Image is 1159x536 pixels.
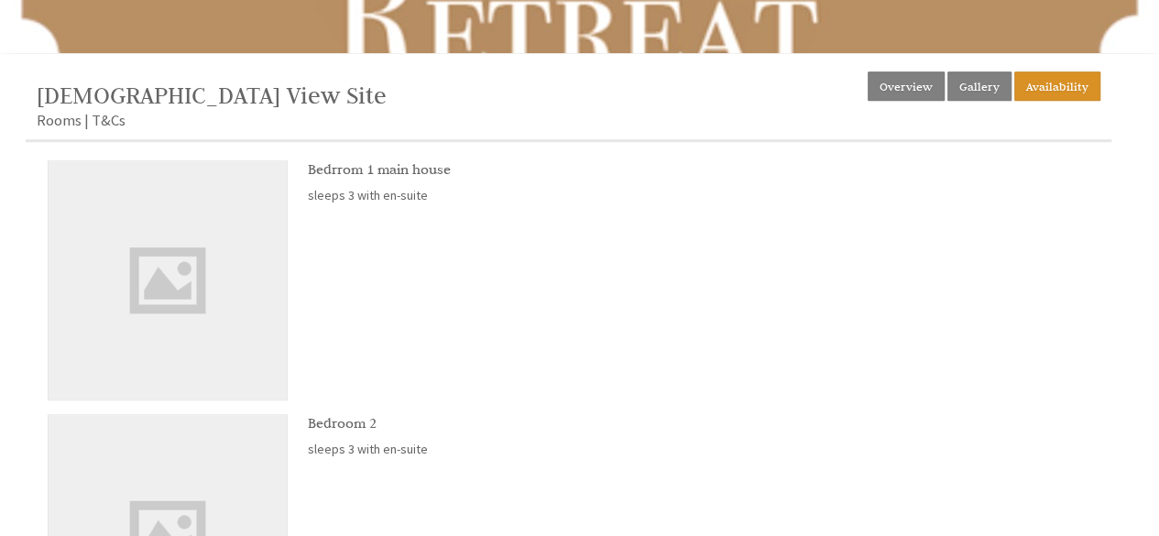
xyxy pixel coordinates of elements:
a: Gallery [947,71,1011,101]
h3: Bedroom 2 [308,414,1089,432]
h3: Bedrrom 1 main house [308,160,1089,178]
p: sleeps 3 with en-suite [308,441,1089,457]
a: Availability [1014,71,1100,101]
a: Rooms [37,110,82,130]
p: sleeps 3 with en-suite [308,187,1089,203]
img: Bedrrom 1 main house [49,161,287,399]
a: [DEMOGRAPHIC_DATA] View Site [37,81,387,110]
a: Overview [868,71,945,101]
a: T&Cs [92,110,126,130]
